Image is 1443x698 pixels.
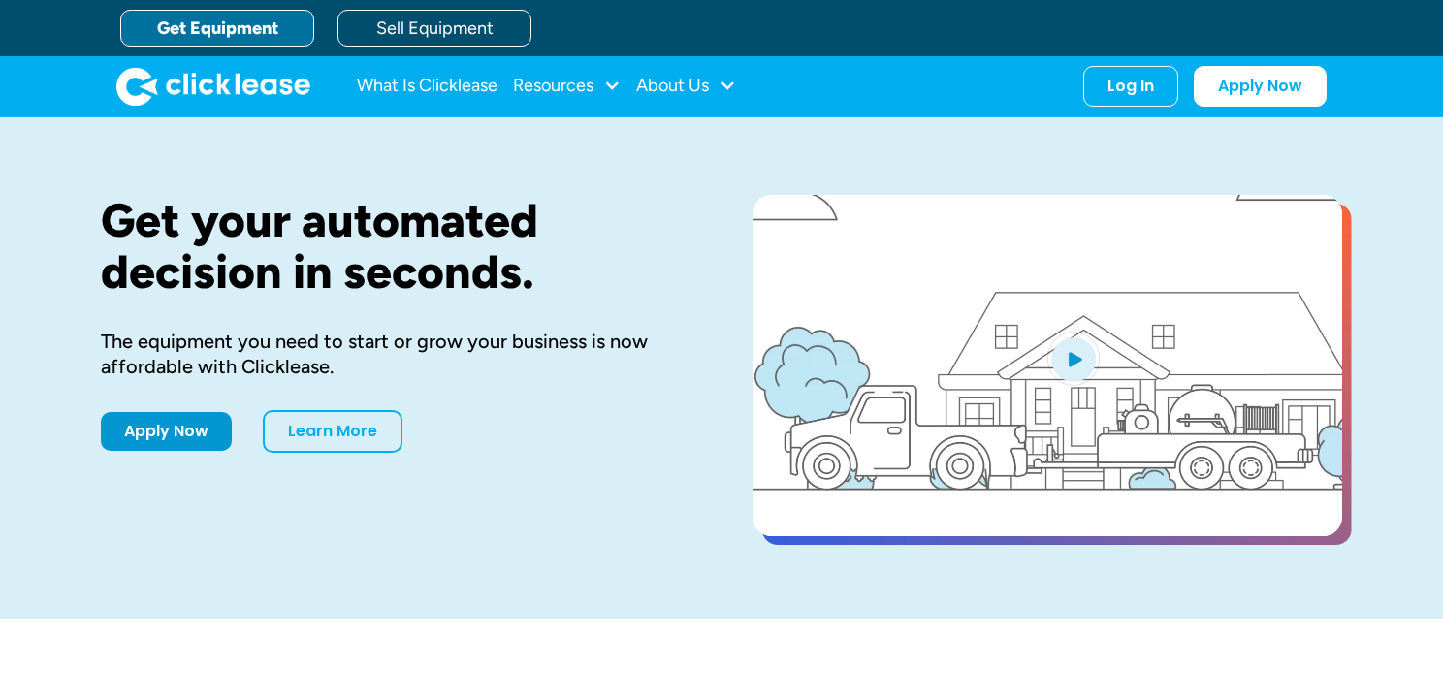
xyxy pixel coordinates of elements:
a: What Is Clicklease [357,67,497,106]
div: About Us [636,67,736,106]
div: Log In [1107,77,1154,96]
a: open lightbox [753,195,1342,536]
a: Apply Now [1194,66,1327,107]
a: Learn More [263,410,402,453]
div: Resources [513,67,621,106]
h1: Get your automated decision in seconds. [101,195,690,298]
img: Blue play button logo on a light blue circular background [1047,332,1100,386]
a: Sell Equipment [337,10,531,47]
a: Apply Now [101,412,232,451]
div: The equipment you need to start or grow your business is now affordable with Clicklease. [101,329,690,379]
a: home [116,67,310,106]
img: Clicklease logo [116,67,310,106]
a: Get Equipment [120,10,314,47]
